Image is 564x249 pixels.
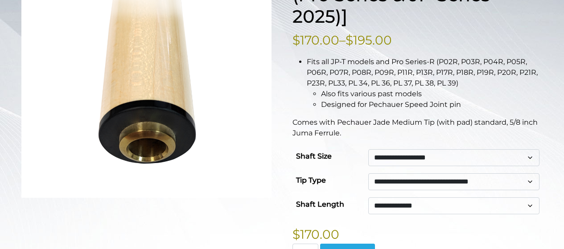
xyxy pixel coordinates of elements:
p: – [292,31,543,49]
p: Comes with Pechauer Jade Medium Tip (with pad) standard, 5/8 inch Juma Ferrule. [292,117,543,139]
bdi: 170.00 [292,227,339,242]
bdi: 170.00 [292,33,339,48]
li: Designed for Pechauer Speed Joint pin [321,99,543,110]
label: Shaft Length [296,197,344,212]
span: $ [346,33,353,48]
label: Shaft Size [296,149,332,163]
li: Fits all JP-T models and Pro Series-R (P02R, P03R, P04R, P05R, P06R, P07R, P08R, P09R, P11R, P13R... [307,57,543,110]
span: $ [292,227,300,242]
span: $ [292,33,300,48]
bdi: 195.00 [346,33,392,48]
label: Tip Type [296,173,326,188]
li: Also fits various past models [321,89,543,99]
